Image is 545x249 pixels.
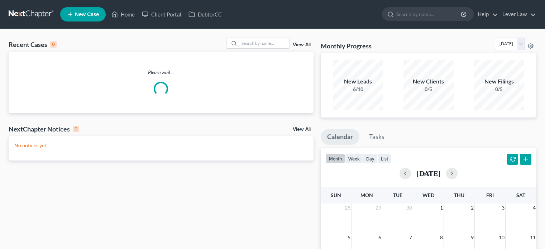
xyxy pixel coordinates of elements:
[293,127,311,132] a: View All
[9,125,79,133] div: NextChapter Notices
[474,8,498,21] a: Help
[393,192,402,198] span: Tue
[73,126,79,132] div: 0
[499,8,536,21] a: Lever Law
[532,203,536,212] span: 4
[347,233,351,242] span: 5
[498,233,505,242] span: 10
[375,203,382,212] span: 29
[321,42,372,50] h3: Monthly Progress
[474,77,524,86] div: New Filings
[417,169,440,177] h2: [DATE]
[406,203,413,212] span: 30
[396,8,462,21] input: Search by name...
[345,154,363,163] button: week
[474,86,524,93] div: 0/5
[408,233,413,242] span: 7
[333,86,383,93] div: 6/10
[75,12,99,17] span: New Case
[378,233,382,242] span: 6
[422,192,434,198] span: Wed
[363,129,391,145] a: Tasks
[138,8,185,21] a: Client Portal
[529,233,536,242] span: 11
[14,142,308,149] p: No notices yet!
[9,40,57,49] div: Recent Cases
[185,8,225,21] a: DebtorCC
[50,41,57,48] div: 0
[439,233,444,242] span: 8
[333,77,383,86] div: New Leads
[108,8,138,21] a: Home
[501,203,505,212] span: 3
[470,203,474,212] span: 2
[403,86,454,93] div: 0/5
[486,192,494,198] span: Fri
[239,38,290,48] input: Search by name...
[439,203,444,212] span: 1
[470,233,474,242] span: 9
[378,154,391,163] button: list
[321,129,359,145] a: Calendar
[454,192,464,198] span: Thu
[331,192,341,198] span: Sun
[293,42,311,47] a: View All
[363,154,378,163] button: day
[326,154,345,163] button: month
[360,192,373,198] span: Mon
[516,192,525,198] span: Sat
[344,203,351,212] span: 28
[403,77,454,86] div: New Clients
[9,69,314,76] p: Please wait...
